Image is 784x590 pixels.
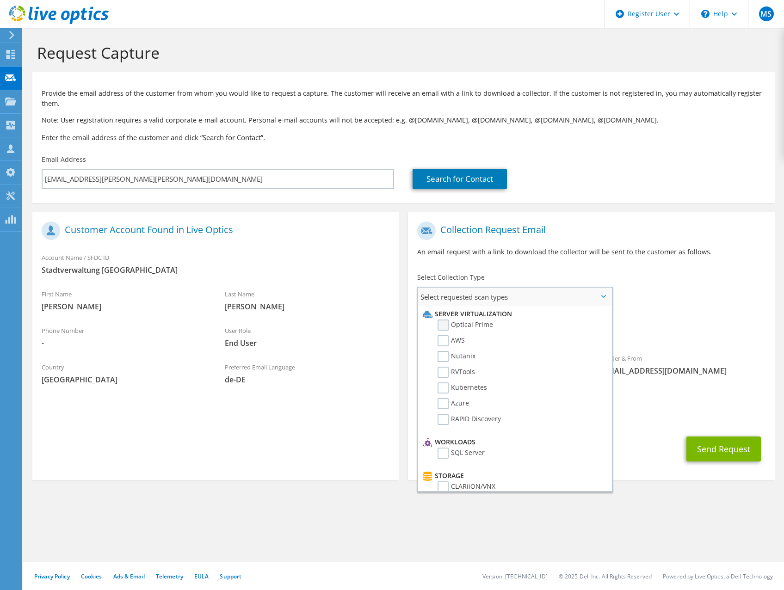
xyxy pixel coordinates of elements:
[42,375,206,385] span: [GEOGRAPHIC_DATA]
[32,284,216,316] div: First Name
[438,398,469,409] label: Azure
[601,366,765,376] span: [EMAIL_ADDRESS][DOMAIN_NAME]
[417,247,765,257] p: An email request with a link to download the collector will be sent to the customer as follows.
[216,284,399,316] div: Last Name
[156,572,183,580] a: Telemetry
[113,572,145,580] a: Ads & Email
[42,301,206,312] span: [PERSON_NAME]
[32,248,399,280] div: Account Name / SFDC ID
[42,338,206,348] span: -
[220,572,241,580] a: Support
[663,572,773,580] li: Powered by Live Optics, a Dell Technology
[759,6,774,21] span: MS
[225,375,389,385] span: de-DE
[438,382,487,393] label: Kubernetes
[482,572,548,580] li: Version: [TECHNICAL_ID]
[420,470,607,481] li: Storage
[34,572,70,580] a: Privacy Policy
[438,351,475,362] label: Nutanix
[42,115,765,125] p: Note: User registration requires a valid corporate e-mail account. Personal e-mail accounts will ...
[438,320,493,331] label: Optical Prime
[42,88,765,109] p: Provide the email address of the customer from whom you would like to request a capture. The cust...
[438,335,465,346] label: AWS
[408,349,591,391] div: To
[417,221,760,240] h1: Collection Request Email
[438,367,475,378] label: RVTools
[225,301,389,312] span: [PERSON_NAME]
[37,43,765,62] h1: Request Capture
[32,357,216,389] div: Country
[592,349,775,381] div: Sender & From
[225,338,389,348] span: End User
[559,572,652,580] li: © 2025 Dell Inc. All Rights Reserved
[408,310,774,344] div: Requested Collections
[194,572,209,580] a: EULA
[417,273,485,282] label: Select Collection Type
[438,448,485,459] label: SQL Server
[42,155,86,164] label: Email Address
[216,357,399,389] div: Preferred Email Language
[42,265,389,275] span: Stadtverwaltung [GEOGRAPHIC_DATA]
[42,132,765,142] h3: Enter the email address of the customer and click “Search for Contact”.
[438,481,495,492] label: CLARiiON/VNX
[438,414,501,425] label: RAPID Discovery
[42,221,385,240] h1: Customer Account Found in Live Optics
[81,572,102,580] a: Cookies
[216,321,399,353] div: User Role
[408,395,774,427] div: CC & Reply To
[420,436,607,448] li: Workloads
[418,288,611,306] span: Select requested scan types
[420,308,607,320] li: Server Virtualization
[32,321,216,353] div: Phone Number
[686,436,761,461] button: Send Request
[701,10,710,18] svg: \n
[413,169,507,189] a: Search for Contact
